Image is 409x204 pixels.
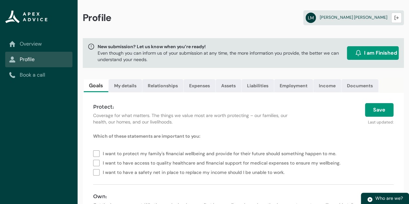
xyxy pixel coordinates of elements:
a: My details [109,79,142,92]
span: I want to have access to quality healthcare and financial support for medical expenses to ensure ... [103,158,343,167]
img: Apex Advice Group [5,10,48,23]
a: LM[PERSON_NAME] [PERSON_NAME] [303,10,404,25]
abbr: LM [306,13,316,23]
a: Income [313,79,341,92]
nav: Sub page [5,36,72,83]
span: Who are we? [375,195,403,201]
span: Profile [83,12,112,24]
span: New submission? Let us know when you’re ready! [98,43,344,50]
a: Employment [274,79,313,92]
span: I want to have a safety net in place to replace my income should I be unable to work. [103,167,287,177]
a: Documents [341,79,378,92]
p: Even though you can inform us of your submission at any time, the more information you provide, t... [98,50,344,63]
span: I want to protect my family's financial wellbeing and provide for their future should something h... [103,148,339,158]
p: Coverage for what matters. The things we value most are worth protecting – our families, our heal... [93,112,291,125]
span: I am Finished [364,49,397,57]
a: Assets [216,79,241,92]
a: Goals [84,79,108,92]
button: I am Finished [347,46,399,60]
a: Profile [9,56,69,63]
a: Relationships [142,79,183,92]
h4: Protect: [93,103,291,111]
button: Save [365,103,393,117]
a: Liabilities [242,79,274,92]
a: Overview [9,40,69,48]
p: Which of these statements are important to you: [93,133,393,139]
img: play.svg [367,197,373,202]
img: alarm.svg [355,50,361,56]
span: [PERSON_NAME] [PERSON_NAME] [320,15,387,20]
a: Expenses [184,79,215,92]
p: Last updated: [298,117,393,125]
a: Book a call [9,71,69,79]
button: Logout [391,13,402,23]
h4: Own: [93,193,393,200]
